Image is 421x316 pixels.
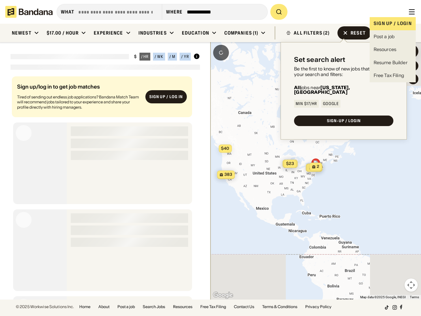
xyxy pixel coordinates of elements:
div: Experience [94,30,123,36]
span: $40 [221,146,229,151]
b: All [294,85,300,91]
div: Min $17/hr [296,102,317,106]
a: Post a job [370,30,416,43]
a: Post a job [117,305,135,309]
a: Free Tax Filing [370,69,416,82]
div: $17.00 / hour [47,30,79,36]
span: 383 [224,172,232,177]
div: Resume Builder [374,60,408,66]
div: Free Tax Filing [374,72,404,79]
a: Search Jobs [143,305,165,309]
button: Map camera controls [405,278,418,292]
a: About [98,305,110,309]
a: Free Tax Filing [200,305,226,309]
div: Set search alert [294,56,345,64]
div: Tired of sending out endless job applications? Bandana Match Team will recommend jobs tailored to... [17,94,140,110]
img: Bandana logotype [5,6,53,18]
div: Companies (1) [224,30,259,36]
div: grid [11,74,200,300]
div: Be the first to know of new jobs that match your search and filters: [294,66,393,77]
b: [US_STATE], [GEOGRAPHIC_DATA] [294,85,350,95]
div: / wk [155,55,163,59]
div: Industries [138,30,167,36]
a: Terms & Conditions [262,305,297,309]
div: Post a job [374,34,395,40]
a: Contact Us [234,305,254,309]
div: Sign up / login [370,17,416,30]
div: / hr [141,55,149,59]
span: $23 [286,161,294,166]
div: Reset [351,31,366,35]
div: Resources [374,46,396,53]
div: what [61,9,74,15]
div: Sign up / Log in [149,94,183,99]
a: Resources [173,305,192,309]
div: SIGN-UP / LOGIN [327,119,360,123]
div: ALL FILTERS (2) [294,31,330,35]
div: / m [169,55,175,59]
div: Google [323,102,339,106]
div: / yr [181,55,189,59]
img: Google [212,291,234,300]
a: Resources [370,43,416,56]
a: Privacy Policy [305,305,332,309]
a: Terms (opens in new tab) [410,295,419,299]
a: Open this area in Google Maps (opens a new window) [212,291,234,300]
div: $ [134,54,137,59]
div: Sign up/log in to get job matches [17,84,140,94]
div: Newest [12,30,32,36]
div: Education [182,30,209,36]
a: Home [79,305,90,309]
div: © 2025 Workwise Solutions Inc. [16,305,74,309]
span: 2 [317,164,319,170]
a: Resume Builder [370,56,416,69]
div: jobs near [294,85,393,94]
div: Where [166,9,183,15]
span: Map data ©2025 Google, INEGI [360,295,406,299]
